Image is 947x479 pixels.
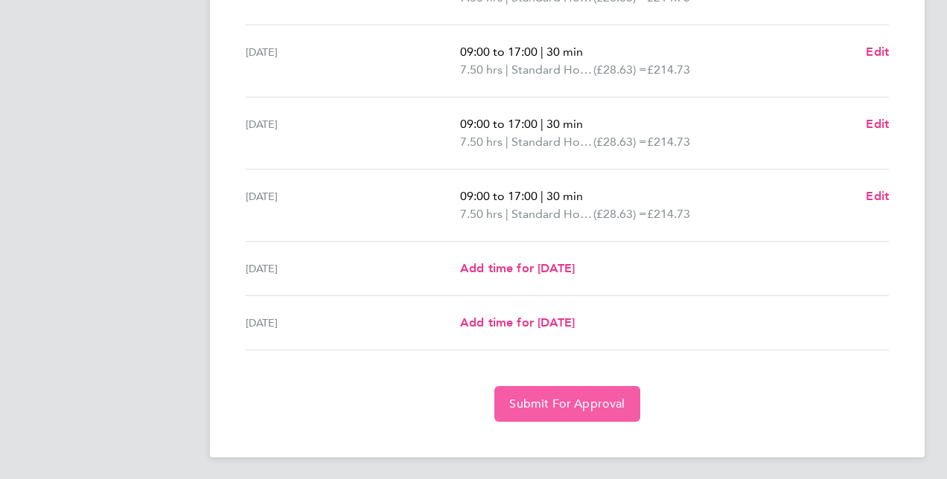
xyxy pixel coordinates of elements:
button: Submit For Approval [494,386,640,422]
span: | [506,135,508,149]
span: Standard Hourly [511,61,593,79]
span: 7.50 hrs [460,135,503,149]
span: 30 min [546,189,583,203]
span: £214.73 [647,207,690,221]
span: (£28.63) = [593,62,647,77]
a: Edit [866,43,889,61]
div: [DATE] [246,115,460,151]
span: | [506,62,508,77]
div: [DATE] [246,314,460,332]
span: | [541,117,543,131]
span: 09:00 to 17:00 [460,189,538,203]
span: Edit [866,117,889,131]
span: 09:00 to 17:00 [460,117,538,131]
span: | [541,45,543,59]
a: Edit [866,115,889,133]
div: [DATE] [246,260,460,277]
span: | [541,189,543,203]
span: 7.50 hrs [460,207,503,221]
span: (£28.63) = [593,135,647,149]
span: Add time for [DATE] [460,261,575,275]
span: Submit For Approval [509,396,625,411]
span: | [506,207,508,221]
div: [DATE] [246,43,460,79]
span: 7.50 hrs [460,62,503,77]
span: 09:00 to 17:00 [460,45,538,59]
span: Standard Hourly [511,133,593,151]
div: [DATE] [246,187,460,223]
span: 30 min [546,45,583,59]
a: Add time for [DATE] [460,260,575,277]
span: 30 min [546,117,583,131]
span: (£28.63) = [593,207,647,221]
span: £214.73 [647,135,690,149]
span: Standard Hourly [511,205,593,223]
a: Add time for [DATE] [460,314,575,332]
span: Add time for [DATE] [460,315,575,329]
span: £214.73 [647,62,690,77]
span: Edit [866,189,889,203]
span: Edit [866,45,889,59]
a: Edit [866,187,889,205]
